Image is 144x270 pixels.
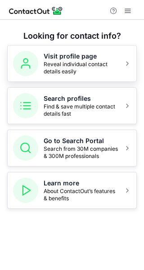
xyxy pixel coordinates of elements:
[44,188,118,202] span: About ContactOut’s features & benefits
[13,178,38,203] img: Learn more
[44,52,118,61] h5: Visit profile page
[44,136,118,145] h5: Go to Search Portal
[7,45,137,82] button: Visit profile pageReveal individual contact details easily
[7,130,137,166] button: Go to Search PortalSearch from 30M companies & 300M professionals
[44,103,118,117] span: Find & save multiple contact details fast
[13,51,38,76] img: Visit profile page
[44,145,118,160] span: Search from 30M companies & 300M professionals
[7,172,137,209] button: Learn moreAbout ContactOut’s features & benefits
[44,94,118,103] h5: Search profiles
[44,179,118,188] h5: Learn more
[9,5,63,16] img: ContactOut v5.3.10
[44,61,118,75] span: Reveal individual contact details easily
[13,93,38,118] img: Search profiles
[7,87,137,124] button: Search profilesFind & save multiple contact details fast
